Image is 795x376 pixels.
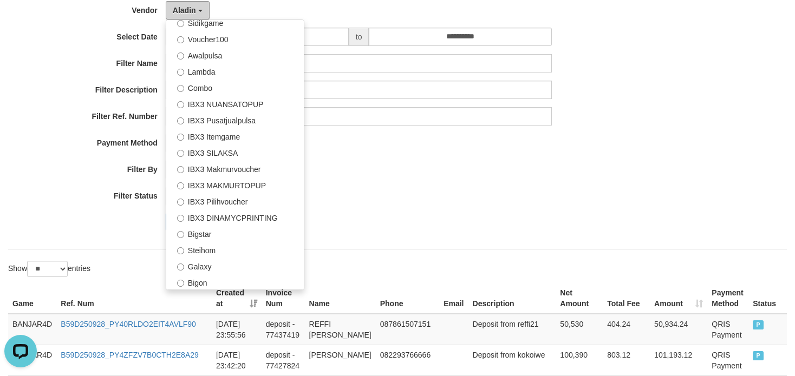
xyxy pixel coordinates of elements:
[439,283,468,314] th: Email
[166,111,304,128] label: IBX3 Pusatjualpulsa
[177,166,184,173] input: IBX3 Makmurvoucher
[262,283,305,314] th: Invoice Num
[177,182,184,189] input: IBX3 MAKMURTOPUP
[166,144,304,160] label: IBX3 SILAKSA
[27,261,68,277] select: Showentries
[650,345,707,375] td: 101,193.12
[177,117,184,124] input: IBX3 Pusatjualpulsa
[166,30,304,47] label: Voucher100
[8,261,90,277] label: Show entries
[177,215,184,222] input: IBX3 DINAMYCPRINTING
[603,345,650,375] td: 803.12
[166,193,304,209] label: IBX3 Pilihvoucher
[262,345,305,375] td: deposit - 77427824
[556,314,603,345] td: 50,530
[177,52,184,60] input: Awalpulsa
[166,160,304,176] label: IBX3 Makmurvoucher
[349,28,369,46] span: to
[177,101,184,108] input: IBX3 NUANSATOPUP
[305,345,376,375] td: [PERSON_NAME]
[212,345,262,375] td: [DATE] 23:42:20
[166,225,304,241] label: Bigstar
[166,241,304,258] label: Steihom
[650,283,707,314] th: Amount: activate to sort column ascending
[61,351,198,359] a: B59D250928_PY4ZFZV7B0CTH2E8A29
[177,20,184,27] input: Sidikgame
[166,128,304,144] label: IBX3 Itemgame
[56,283,212,314] th: Ref. Num
[8,314,56,345] td: BANJAR4D
[177,150,184,157] input: IBX3 SILAKSA
[61,320,196,328] a: B59D250928_PY40RLDO2EIT4AVLF90
[376,345,439,375] td: 082293766666
[177,280,184,287] input: Bigon
[177,36,184,43] input: Voucher100
[177,247,184,254] input: Steihom
[166,1,210,19] button: Aladin
[166,258,304,274] label: Galaxy
[177,85,184,92] input: Combo
[748,283,787,314] th: Status
[468,314,556,345] td: Deposit from reffi21
[173,6,196,15] span: Aladin
[177,134,184,141] input: IBX3 Itemgame
[166,14,304,30] label: Sidikgame
[166,95,304,111] label: IBX3 NUANSATOPUP
[177,231,184,238] input: Bigstar
[556,345,603,375] td: 100,390
[305,314,376,345] td: REFFI [PERSON_NAME]
[166,47,304,63] label: Awalpulsa
[753,320,764,329] span: PAID
[603,283,650,314] th: Total Fee
[376,314,439,345] td: 087861507151
[212,283,262,314] th: Created at: activate to sort column ascending
[753,351,764,360] span: PAID
[707,283,748,314] th: Payment Method
[707,345,748,375] td: QRIS Payment
[177,69,184,76] input: Lambda
[166,176,304,193] label: IBX3 MAKMURTOPUP
[166,63,304,79] label: Lambda
[468,345,556,375] td: Deposit from kokoiwe
[556,283,603,314] th: Net Amount
[707,314,748,345] td: QRIS Payment
[166,274,304,290] label: Bigon
[212,314,262,345] td: [DATE] 23:55:56
[177,263,184,271] input: Galaxy
[8,283,56,314] th: Game
[468,283,556,314] th: Description
[262,314,305,345] td: deposit - 77437419
[603,314,650,345] td: 404.24
[166,79,304,95] label: Combo
[166,209,304,225] label: IBX3 DINAMYCPRINTING
[177,199,184,206] input: IBX3 Pilihvoucher
[650,314,707,345] td: 50,934.24
[4,4,37,37] button: Open LiveChat chat widget
[305,283,376,314] th: Name
[376,283,439,314] th: Phone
